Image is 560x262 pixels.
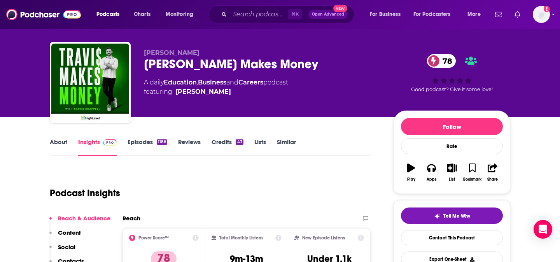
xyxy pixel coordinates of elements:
a: Lists [254,138,266,156]
a: About [50,138,67,156]
button: Play [401,158,421,186]
button: Content [49,229,81,243]
span: 78 [435,54,456,68]
a: Careers [238,79,263,86]
span: Good podcast? Give it some love! [411,86,493,92]
a: Show notifications dropdown [492,8,505,21]
img: User Profile [533,6,550,23]
span: Monitoring [166,9,193,20]
h2: New Episode Listens [302,235,345,241]
div: A daily podcast [144,78,288,97]
div: Apps [427,177,437,182]
button: Share [483,158,503,186]
span: Podcasts [96,9,119,20]
span: New [333,5,347,12]
div: 78Good podcast? Give it some love! [394,49,510,97]
button: open menu [462,8,490,21]
a: InsightsPodchaser Pro [78,138,117,156]
button: open menu [364,8,410,21]
img: tell me why sparkle [434,213,440,219]
h2: Power Score™ [138,235,169,241]
a: Contact This Podcast [401,230,503,245]
a: Credits43 [212,138,243,156]
input: Search podcasts, credits, & more... [230,8,288,21]
a: Business [198,79,226,86]
button: open menu [408,8,462,21]
span: featuring [144,87,288,97]
a: Charts [129,8,155,21]
span: , [197,79,198,86]
div: Search podcasts, credits, & more... [216,5,362,23]
button: Apps [421,158,441,186]
button: Social [49,243,75,258]
a: Episodes1186 [128,138,167,156]
button: open menu [91,8,129,21]
div: Rate [401,138,503,154]
span: and [226,79,238,86]
img: Travis Makes Money [51,44,129,121]
img: Podchaser Pro [103,139,117,146]
button: tell me why sparkleTell Me Why [401,207,503,224]
button: Open AdvancedNew [308,10,348,19]
svg: Add a profile image [544,6,550,12]
p: Social [58,243,75,251]
span: Tell Me Why [443,213,470,219]
a: Reviews [178,138,201,156]
p: Content [58,229,81,236]
div: List [449,177,455,182]
button: open menu [160,8,203,21]
div: 43 [236,139,243,145]
button: List [442,158,462,186]
a: 78 [427,54,456,68]
span: For Podcasters [413,9,451,20]
button: Bookmark [462,158,482,186]
div: 1186 [157,139,167,145]
a: Similar [277,138,296,156]
h2: Reach [122,215,140,222]
span: Logged in as megcassidy [533,6,550,23]
button: Reach & Audience [49,215,110,229]
span: Charts [134,9,150,20]
h1: Podcast Insights [50,187,120,199]
a: Education [164,79,197,86]
div: Open Intercom Messenger [534,220,552,239]
span: For Business [370,9,401,20]
button: Show profile menu [533,6,550,23]
span: [PERSON_NAME] [144,49,199,56]
span: ⌘ K [288,9,302,19]
div: Play [407,177,415,182]
img: Podchaser - Follow, Share and Rate Podcasts [6,7,81,22]
p: Reach & Audience [58,215,110,222]
button: Follow [401,118,503,135]
div: Bookmark [463,177,481,182]
h2: Total Monthly Listens [219,235,263,241]
span: More [467,9,481,20]
a: Show notifications dropdown [511,8,523,21]
a: Travis Chappell [175,87,231,97]
div: Share [487,177,498,182]
span: Open Advanced [312,12,344,16]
